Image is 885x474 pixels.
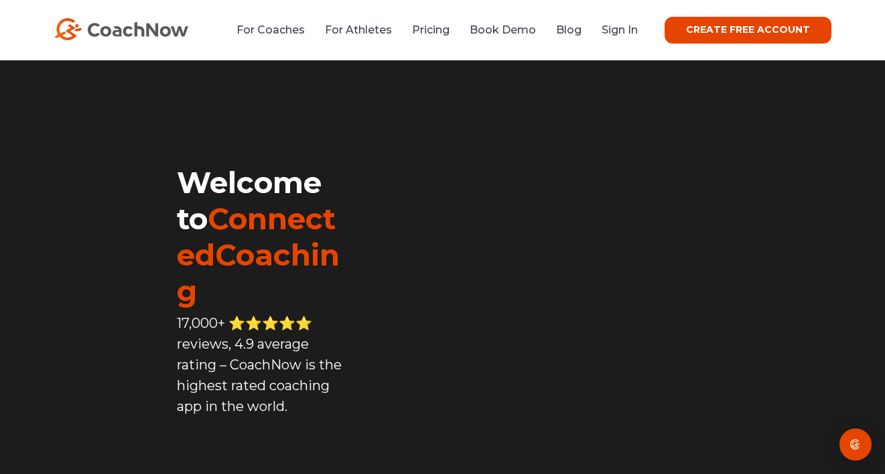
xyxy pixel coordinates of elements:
img: CoachNow Logo [54,18,188,40]
a: CREATE FREE ACCOUNT [665,17,831,44]
a: For Athletes [325,23,392,36]
a: Book Demo [470,23,536,36]
div: Open Intercom Messenger [839,428,872,461]
a: Sign In [602,23,638,36]
a: Pricing [412,23,450,36]
a: For Coaches [236,23,305,36]
span: ConnectedCoaching [177,200,340,309]
a: Blog [556,23,582,36]
span: 17,000+ ⭐️⭐️⭐️⭐️⭐️ reviews, 4.9 average rating – CoachNow is the highest rated coaching app in th... [177,315,342,414]
h1: Welcome to [177,164,346,309]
